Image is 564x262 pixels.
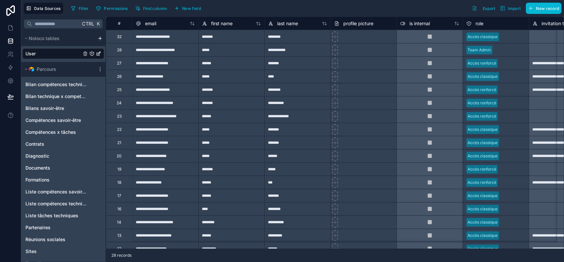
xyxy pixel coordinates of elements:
div: Accès classique [468,193,498,199]
div: 21 [117,140,121,145]
div: 28 [117,47,122,53]
div: Accès renforcé [468,87,496,93]
div: 32 [117,34,122,39]
div: 16 [117,206,121,212]
div: 27 [117,61,122,66]
div: Accès renforcé [468,100,496,106]
button: Import [498,3,523,14]
div: Accès renforcé [468,113,496,119]
span: last name [277,20,298,27]
span: New field [182,6,201,11]
div: 18 [117,180,121,185]
span: Export [482,6,495,11]
span: role [475,20,483,27]
button: Filter [68,3,91,13]
div: 17 [117,193,121,198]
div: Accès classique [468,219,498,225]
span: Data Sources [34,6,61,11]
button: Permissions [94,3,130,13]
span: first name [211,20,233,27]
span: is internal [409,20,430,27]
div: 23 [117,114,122,119]
span: email [145,20,156,27]
span: Permissions [104,6,128,11]
div: Accès classique [468,140,498,146]
div: Accès renforcé [468,180,496,185]
span: New record [536,6,559,11]
span: K [96,22,100,26]
div: Accès renforcé [468,60,496,66]
div: Accès classique [468,153,498,159]
div: 13 [117,233,121,238]
span: Find column [143,6,167,11]
span: Import [508,6,521,11]
div: 12 [117,246,121,251]
div: 19 [117,167,121,172]
div: 25 [117,87,122,92]
div: 26 [117,74,122,79]
div: Team Admin [468,47,491,53]
div: 20 [117,153,122,159]
a: Permissions [94,3,132,13]
span: Filter [79,6,89,11]
div: 24 [117,100,122,106]
div: Accès classique [468,246,498,252]
span: profile picture [343,20,373,27]
div: Accès classique [468,74,498,79]
button: Export [470,3,498,14]
div: Accès classique [468,34,498,40]
div: Accès classique [468,233,498,238]
button: Find column [133,3,169,13]
div: 14 [117,220,121,225]
button: Data Sources [24,3,63,14]
div: # [111,21,127,26]
div: Accès classique [468,127,498,132]
div: Accès renforcé [468,166,496,172]
span: 28 records [111,253,132,258]
button: New field [172,3,203,13]
a: New record [523,3,561,14]
div: Accès classique [468,206,498,212]
div: 22 [117,127,122,132]
button: New record [526,3,561,14]
span: Ctrl [81,20,95,28]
